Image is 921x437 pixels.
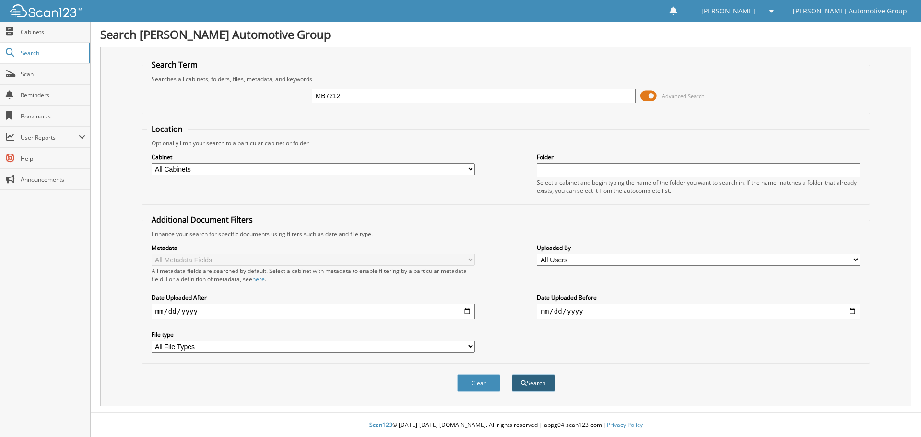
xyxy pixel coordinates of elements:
[147,230,865,238] div: Enhance your search for specific documents using filters such as date and file type.
[147,214,258,225] legend: Additional Document Filters
[21,133,79,142] span: User Reports
[537,153,860,161] label: Folder
[21,154,85,163] span: Help
[252,275,265,283] a: here
[701,8,755,14] span: [PERSON_NAME]
[147,124,188,134] legend: Location
[21,91,85,99] span: Reminders
[152,331,475,339] label: File type
[21,49,84,57] span: Search
[607,421,643,429] a: Privacy Policy
[369,421,392,429] span: Scan123
[537,304,860,319] input: end
[152,153,475,161] label: Cabinet
[21,176,85,184] span: Announcements
[537,178,860,195] div: Select a cabinet and begin typing the name of the folder you want to search in. If the name match...
[152,267,475,283] div: All metadata fields are searched by default. Select a cabinet with metadata to enable filtering b...
[91,413,921,437] div: © [DATE]-[DATE] [DOMAIN_NAME]. All rights reserved | appg04-scan123-com |
[10,4,82,17] img: scan123-logo-white.svg
[21,112,85,120] span: Bookmarks
[147,75,865,83] div: Searches all cabinets, folders, files, metadata, and keywords
[100,26,911,42] h1: Search [PERSON_NAME] Automotive Group
[512,374,555,392] button: Search
[457,374,500,392] button: Clear
[152,294,475,302] label: Date Uploaded After
[147,59,202,70] legend: Search Term
[662,93,705,100] span: Advanced Search
[21,28,85,36] span: Cabinets
[21,70,85,78] span: Scan
[873,391,921,437] iframe: Chat Widget
[147,139,865,147] div: Optionally limit your search to a particular cabinet or folder
[152,304,475,319] input: start
[793,8,907,14] span: [PERSON_NAME] Automotive Group
[152,244,475,252] label: Metadata
[537,294,860,302] label: Date Uploaded Before
[537,244,860,252] label: Uploaded By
